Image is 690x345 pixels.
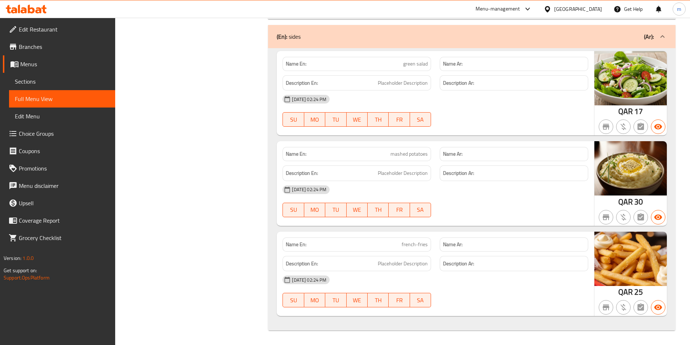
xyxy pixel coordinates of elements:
button: Not has choices [633,210,648,224]
button: TH [368,293,389,307]
a: Edit Restaurant [3,21,115,38]
span: SA [413,295,428,306]
a: Promotions [3,160,115,177]
button: TH [368,112,389,127]
div: (En): sides(Ar): [268,25,676,48]
span: TH [371,114,386,125]
a: Support.OpsPlatform [4,273,50,282]
a: Sections [9,73,115,90]
p: sides [277,32,301,41]
span: [DATE] 02:24 PM [289,96,329,103]
span: mashed potatoes [390,150,428,158]
button: SA [410,112,431,127]
strong: Description Ar: [443,259,474,268]
button: Available [651,210,665,224]
span: m [677,5,681,13]
img: mmw_638905005098460960 [594,141,667,195]
a: Full Menu View [9,90,115,108]
span: FR [392,114,407,125]
strong: Description En: [286,79,318,88]
a: Menus [3,55,115,73]
button: TU [325,203,346,217]
span: 30 [634,195,643,209]
button: Available [651,300,665,315]
button: Not has choices [633,119,648,134]
span: Coverage Report [19,216,109,225]
span: QAR [618,104,633,118]
strong: Name Ar: [443,60,463,68]
strong: Name En: [286,150,306,158]
span: WE [350,205,365,215]
strong: Description Ar: [443,79,474,88]
div: Menu-management [476,5,520,13]
button: WE [347,203,368,217]
span: SU [286,114,301,125]
span: green salad [403,60,428,68]
button: FR [389,293,410,307]
button: Not branch specific item [599,119,613,134]
a: Coupons [3,142,115,160]
b: (Ar): [644,31,654,42]
span: Grocery Checklist [19,233,109,242]
span: SA [413,114,428,125]
span: MO [307,295,322,306]
span: FR [392,205,407,215]
a: Menu disclaimer [3,177,115,194]
button: FR [389,203,410,217]
span: QAR [618,195,633,209]
span: MO [307,205,322,215]
span: Sections [15,77,109,86]
span: Menu disclaimer [19,181,109,190]
span: Choice Groups [19,129,109,138]
b: (En): [277,31,287,42]
span: french-fries [402,241,428,248]
span: FR [392,295,407,306]
span: Upsell [19,199,109,207]
button: Not has choices [633,300,648,315]
span: WE [350,295,365,306]
span: QAR [618,285,633,299]
span: Placeholder Description [378,79,428,88]
button: TU [325,112,346,127]
button: Purchased item [616,210,631,224]
button: Purchased item [616,119,631,134]
span: Coupons [19,147,109,155]
strong: Description Ar: [443,169,474,178]
button: MO [304,203,325,217]
span: Placeholder Description [378,259,428,268]
button: SU [283,293,304,307]
span: SA [413,205,428,215]
a: Upsell [3,194,115,212]
a: Coverage Report [3,212,115,229]
button: MO [304,293,325,307]
span: TH [371,205,386,215]
div: [GEOGRAPHIC_DATA] [554,5,602,13]
a: Choice Groups [3,125,115,142]
strong: Name En: [286,60,306,68]
strong: Name En: [286,241,306,248]
span: Placeholder Description [378,169,428,178]
span: Version: [4,253,21,263]
button: Available [651,119,665,134]
strong: Description En: [286,259,318,268]
span: Menus [20,60,109,68]
span: TH [371,295,386,306]
a: Grocery Checklist [3,229,115,247]
button: FR [389,112,410,127]
button: TU [325,293,346,307]
span: Edit Menu [15,112,109,121]
span: TU [328,114,343,125]
button: Not branch specific item [599,210,613,224]
span: Promotions [19,164,109,173]
span: [DATE] 02:24 PM [289,277,329,283]
button: SU [283,112,304,127]
span: Branches [19,42,109,51]
span: SU [286,295,301,306]
a: Edit Menu [9,108,115,125]
strong: Name Ar: [443,241,463,248]
span: TU [328,295,343,306]
span: [DATE] 02:24 PM [289,186,329,193]
button: SA [410,293,431,307]
strong: Name Ar: [443,150,463,158]
span: 1.0.0 [22,253,34,263]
